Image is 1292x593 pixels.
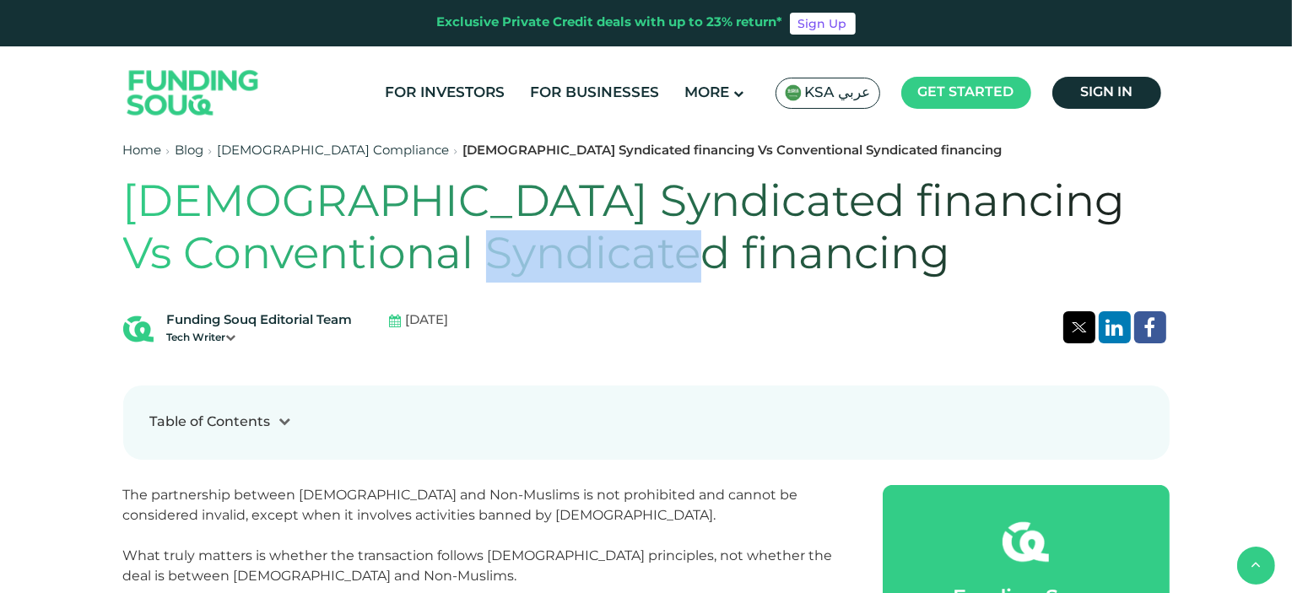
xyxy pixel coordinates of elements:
[1072,322,1087,332] img: twitter
[150,412,271,433] div: Table of Contents
[1080,86,1133,99] span: Sign in
[406,311,449,331] span: [DATE]
[1003,519,1049,565] img: fsicon
[790,13,856,35] a: Sign Up
[123,178,1170,283] h1: [DEMOGRAPHIC_DATA] Syndicated financing Vs Conventional Syndicated financing
[785,84,802,101] img: SA Flag
[123,314,154,344] img: Blog Author
[685,86,730,100] span: More
[167,331,353,346] div: Tech Writer
[527,79,664,107] a: For Businesses
[123,145,162,157] a: Home
[111,51,276,136] img: Logo
[437,13,783,33] div: Exclusive Private Credit deals with up to 23% return*
[918,86,1014,99] span: Get started
[805,84,871,103] span: KSA عربي
[1052,77,1161,109] a: Sign in
[167,311,353,331] div: Funding Souq Editorial Team
[176,145,204,157] a: Blog
[381,79,510,107] a: For Investors
[218,145,450,157] a: [DEMOGRAPHIC_DATA] Compliance
[1237,547,1275,585] button: back
[463,142,1003,161] div: [DEMOGRAPHIC_DATA] Syndicated financing Vs Conventional Syndicated financing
